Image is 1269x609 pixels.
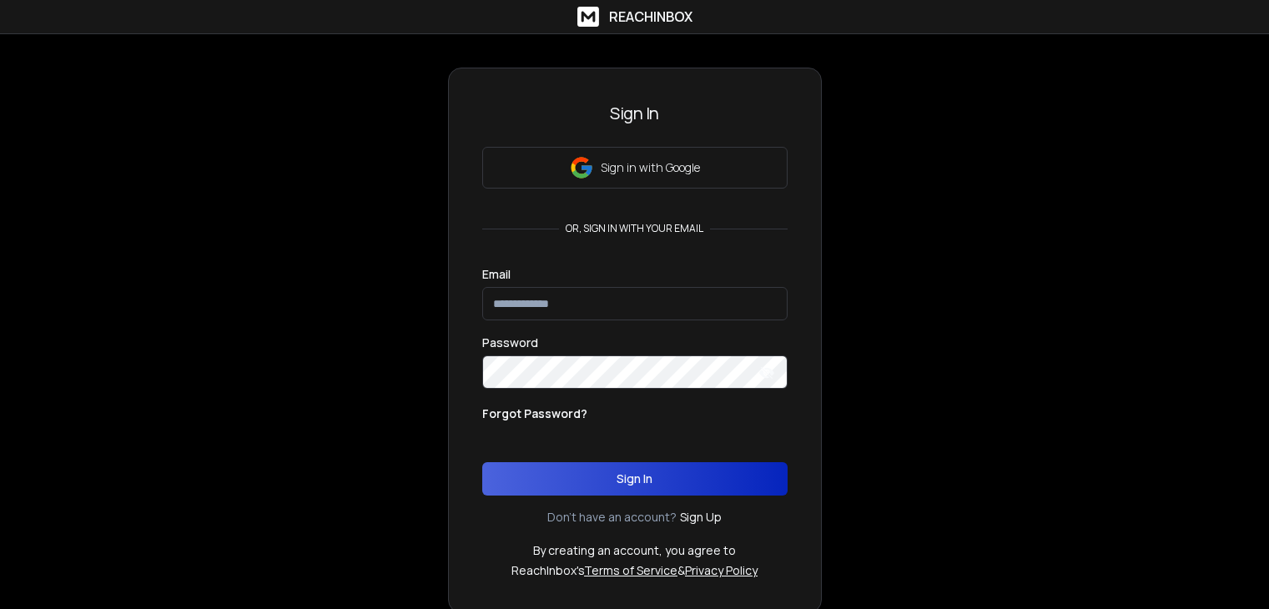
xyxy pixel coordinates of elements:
button: Sign In [482,462,788,496]
h3: Sign In [482,102,788,125]
label: Email [482,269,511,280]
a: Terms of Service [584,562,677,578]
button: Sign in with Google [482,147,788,189]
p: Sign in with Google [601,159,700,176]
h1: ReachInbox [609,7,692,27]
p: Don't have an account? [547,509,677,526]
a: Sign Up [680,509,722,526]
a: ReachInbox [577,7,692,27]
p: ReachInbox's & [511,562,758,579]
label: Password [482,337,538,349]
a: Privacy Policy [685,562,758,578]
p: Forgot Password? [482,405,587,422]
p: By creating an account, you agree to [533,542,736,559]
p: or, sign in with your email [559,222,710,235]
